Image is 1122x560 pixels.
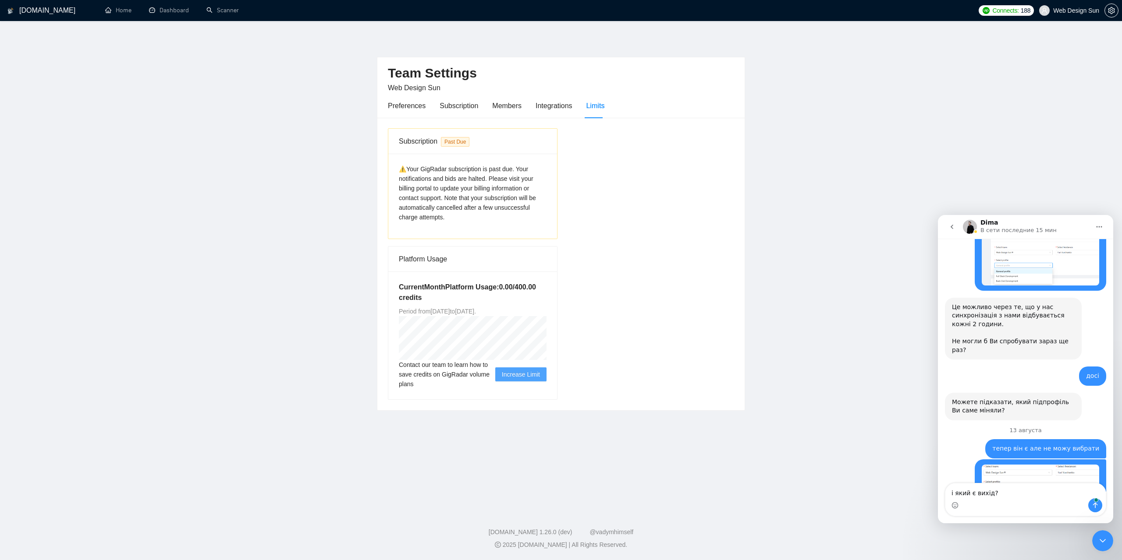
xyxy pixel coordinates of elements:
span: Past Due [441,137,469,147]
span: setting [1105,7,1118,14]
iframe: To enrich screen reader interactions, please activate Accessibility in Grammarly extension settings [1092,530,1113,551]
div: Platform Usage [399,247,547,271]
button: setting [1104,4,1118,18]
span: user [1041,7,1047,14]
img: upwork-logo.png [983,7,990,14]
div: 2025 [DOMAIN_NAME] | All Rights Reserved. [7,540,1115,549]
span: copyright [495,542,501,548]
h2: Team Settings [388,64,734,82]
div: Preferences [388,100,426,111]
a: searchScanner [206,7,239,14]
img: logo [7,4,14,18]
span: Web Design Sun [388,84,440,92]
span: Connects: [992,6,1019,15]
iframe: To enrich screen reader interactions, please activate Accessibility in Grammarly extension settings [938,215,1113,523]
span: Contact our team to learn how to save credits on GigRadar volume plans [399,360,495,389]
h5: Current Month Platform Usage: 0.00 / 400.00 credits [399,282,547,303]
a: setting [1104,7,1118,14]
a: [DOMAIN_NAME] 1.26.0 (dev) [489,528,572,535]
div: Subscription [399,136,437,147]
button: Increase Limit [495,367,547,381]
span: 188 [1021,6,1030,15]
span: ⚠️Your GigRadar subscription is past due. Your notifications and bids are halted. Please visit yo... [399,166,536,221]
div: Limits [586,100,605,111]
div: Subscription [440,100,478,111]
a: homeHome [105,7,131,14]
div: Members [492,100,522,111]
span: Increase Limit [502,370,540,379]
div: Integrations [536,100,572,111]
a: @vadymhimself [589,528,633,535]
span: Period from [DATE] to [DATE] . [399,308,476,315]
a: dashboardDashboard [149,7,189,14]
